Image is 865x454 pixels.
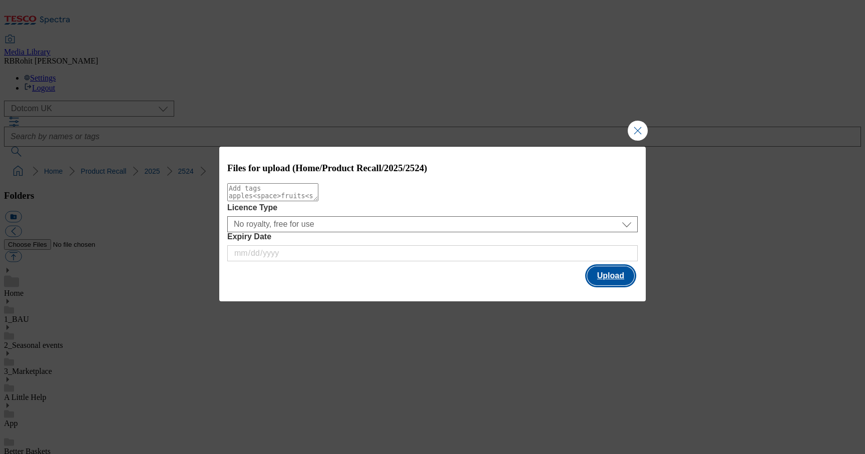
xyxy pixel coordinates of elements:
[219,147,646,301] div: Modal
[227,203,638,212] label: Licence Type
[227,163,638,174] h3: Files for upload (Home/Product Recall/2025/2524)
[587,266,634,285] button: Upload
[628,121,648,141] button: Close Modal
[227,232,638,241] label: Expiry Date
